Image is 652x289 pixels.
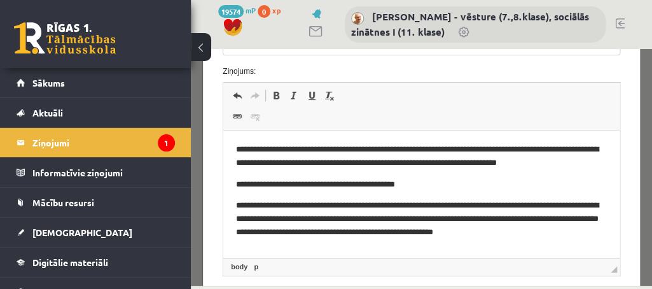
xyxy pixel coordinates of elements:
[17,218,175,247] a: [DEMOGRAPHIC_DATA]
[32,197,94,208] span: Mācību resursi
[32,227,132,238] span: [DEMOGRAPHIC_DATA]
[246,5,256,15] span: mP
[351,10,589,38] a: [PERSON_NAME] - vēsture (7.,8.klase), sociālās zinātnes I (11. klase)
[130,38,148,55] a: Remove Format
[17,158,175,187] a: Informatīvie ziņojumi
[17,188,175,217] a: Mācību resursi
[32,128,175,157] legend: Ziņojumi
[76,38,94,55] a: Bold (Ctrl+B)
[351,12,364,25] img: Andris Garabidovičs - vēsture (7.,8.klase), sociālās zinātnes I (11. klase)
[218,5,244,18] span: 19574
[22,17,439,28] label: Ziņojums:
[55,38,73,55] a: Redo (Ctrl+Y)
[258,5,287,15] a: 0 xp
[14,22,116,54] a: Rīgas 1. Tālmācības vidusskola
[94,38,112,55] a: Italic (Ctrl+I)
[218,5,256,15] a: 19574 mP
[158,134,175,152] i: 1
[32,158,175,187] legend: Informatīvie ziņojumi
[32,81,429,209] iframe: Editor, wiswyg-editor-47024933202180-1757871381-578
[17,248,175,277] a: Digitālie materiāli
[17,98,175,127] a: Aktuāli
[32,257,108,268] span: Digitālie materiāli
[272,5,281,15] span: xp
[55,59,73,76] a: Unlink
[112,38,130,55] a: Underline (Ctrl+U)
[420,217,426,223] span: Resize
[17,68,175,97] a: Sākums
[60,212,70,223] a: p element
[38,59,55,76] a: Link (Ctrl+K)
[17,128,175,157] a: Ziņojumi1
[32,107,63,118] span: Aktuāli
[38,212,59,223] a: body element
[258,5,270,18] span: 0
[38,38,55,55] a: Undo (Ctrl+Z)
[32,77,65,88] span: Sākums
